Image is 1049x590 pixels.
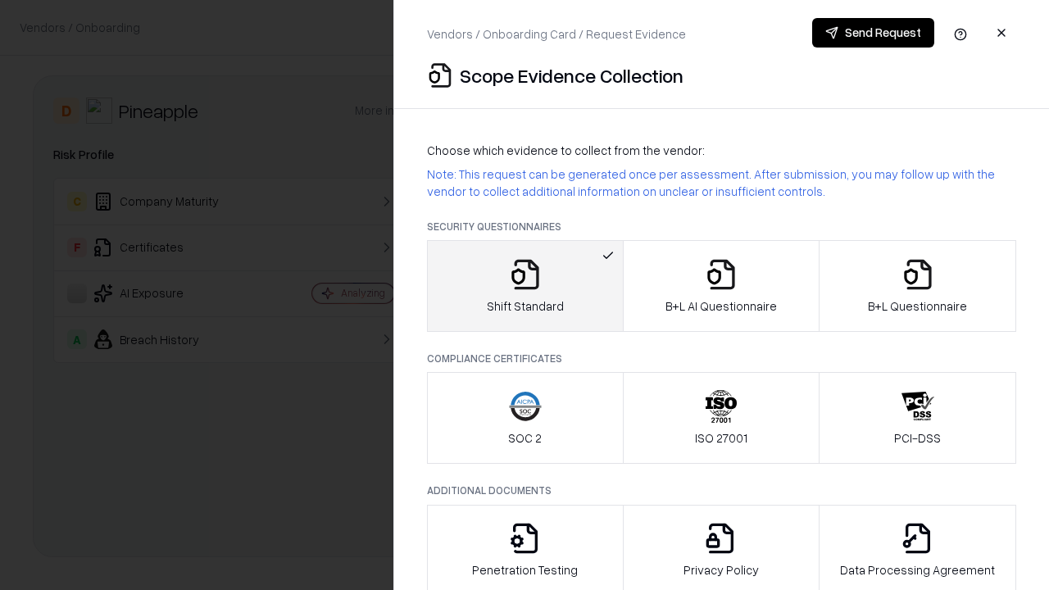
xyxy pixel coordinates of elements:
p: Data Processing Agreement [840,561,995,579]
p: Vendors / Onboarding Card / Request Evidence [427,25,686,43]
button: PCI-DSS [819,372,1016,464]
p: Security Questionnaires [427,220,1016,234]
button: SOC 2 [427,372,624,464]
p: Privacy Policy [683,561,759,579]
p: B+L AI Questionnaire [665,297,777,315]
button: ISO 27001 [623,372,820,464]
button: B+L AI Questionnaire [623,240,820,332]
p: Shift Standard [487,297,564,315]
p: Note: This request can be generated once per assessment. After submission, you may follow up with... [427,166,1016,200]
p: Choose which evidence to collect from the vendor: [427,142,1016,159]
button: Send Request [812,18,934,48]
button: B+L Questionnaire [819,240,1016,332]
p: ISO 27001 [695,429,747,447]
p: Penetration Testing [472,561,578,579]
p: B+L Questionnaire [868,297,967,315]
button: Shift Standard [427,240,624,332]
p: Compliance Certificates [427,352,1016,365]
p: Scope Evidence Collection [460,62,683,88]
p: PCI-DSS [894,429,941,447]
p: Additional Documents [427,483,1016,497]
p: SOC 2 [508,429,542,447]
